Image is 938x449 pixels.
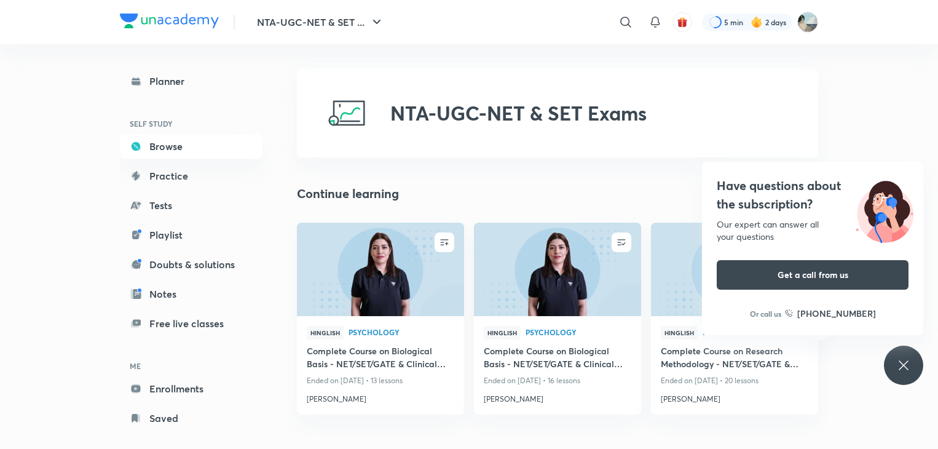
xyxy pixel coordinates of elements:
h2: NTA-UGC-NET & SET Exams [390,101,647,125]
a: Psychology [526,328,631,337]
p: Ended on [DATE] • 13 lessons [307,373,454,389]
h6: [PHONE_NUMBER] [797,307,876,320]
img: streak [751,16,763,28]
img: avatar [677,17,688,28]
a: Playlist [120,223,262,247]
a: Company Logo [120,14,219,31]
img: ttu_illustration_new.svg [846,177,923,243]
div: Our expert can answer all your questions [717,218,908,243]
a: new-thumbnail [297,223,464,316]
a: Practice [120,164,262,188]
button: avatar [672,12,692,32]
a: Complete Course on Research Methodology - NET/SET/GATE & Clinical Psychology [661,344,808,373]
a: Saved [120,406,262,431]
a: Free live classes [120,311,262,336]
span: Psychology [349,328,454,336]
a: Enrollments [120,376,262,401]
a: [PHONE_NUMBER] [785,307,876,320]
a: Browse [120,134,262,159]
button: NTA-UGC-NET & SET ... [250,10,392,34]
h6: SELF STUDY [120,113,262,134]
a: Complete Course on Biological Basis - NET/SET/GATE & Clinical Psychology [484,344,631,373]
img: Sanskrati Shresth [797,12,818,33]
span: Psychology [526,328,631,336]
a: [PERSON_NAME] [307,389,454,405]
img: new-thumbnail [472,221,642,317]
img: Company Logo [120,14,219,28]
img: NTA-UGC-NET & SET Exams [326,93,366,133]
a: new-thumbnail [474,223,641,316]
span: Hinglish [484,326,521,340]
a: new-thumbnail [651,223,818,316]
h2: Continue learning [297,185,399,203]
a: Planner [120,69,262,93]
a: Notes [120,282,262,306]
p: Or call us [750,308,781,319]
span: Hinglish [307,326,344,340]
button: Get a call from us [717,260,908,290]
a: [PERSON_NAME] [661,389,808,405]
a: Tests [120,193,262,218]
h6: ME [120,356,262,376]
a: Psychology [349,328,454,337]
a: Complete Course on Biological Basis - NET/SET/GATE & Clinical Psychology [307,344,454,373]
h4: Have questions about the subscription? [717,177,908,213]
p: Ended on [DATE] • 20 lessons [661,373,808,389]
span: Hinglish [661,326,698,340]
p: Ended on [DATE] • 16 lessons [484,373,631,389]
a: Doubts & solutions [120,252,262,277]
img: new-thumbnail [295,221,465,317]
a: [PERSON_NAME] [484,389,631,405]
